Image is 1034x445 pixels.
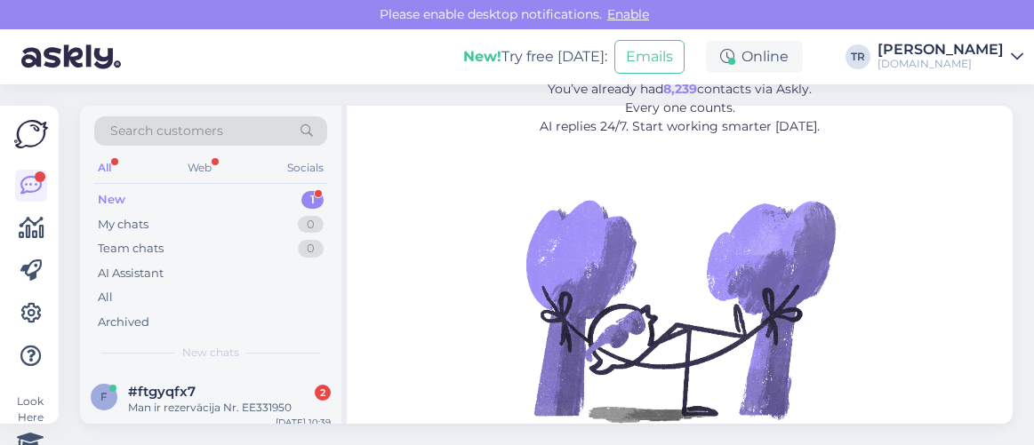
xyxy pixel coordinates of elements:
button: Emails [614,40,685,74]
div: My chats [98,216,148,234]
span: New chats [182,345,239,361]
div: TR [846,44,870,69]
div: Team chats [98,240,164,258]
div: Man ir rezervācija Nr. EE331950 [128,400,331,416]
img: Askly Logo [14,120,48,148]
div: All [94,156,115,179]
span: #ftgyqfx7 [128,384,196,400]
div: 0 [298,216,324,234]
div: 2 [315,385,331,401]
div: 0 [298,240,324,258]
b: 8,239 [663,81,697,97]
b: New! [463,48,501,65]
div: [DATE] 10:39 [276,416,331,429]
div: Web [184,156,215,179]
div: New [98,191,125,209]
span: Search customers [110,122,223,140]
div: AI Assistant [98,265,164,282]
span: f [100,390,108,403]
div: Try free [DATE]: [463,46,607,68]
div: Online [706,41,803,73]
div: Archived [98,314,149,331]
div: All [98,289,113,306]
div: 1 [301,191,324,209]
div: Socials [284,156,327,179]
div: [PERSON_NAME] [878,43,1004,57]
a: [PERSON_NAME][DOMAIN_NAME] [878,43,1023,71]
p: You’ve already had contacts via Askly. Every one counts. AI replies 24/7. Start working smarter [... [444,80,916,136]
span: Enable [602,6,654,22]
div: [DOMAIN_NAME] [878,57,1004,71]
